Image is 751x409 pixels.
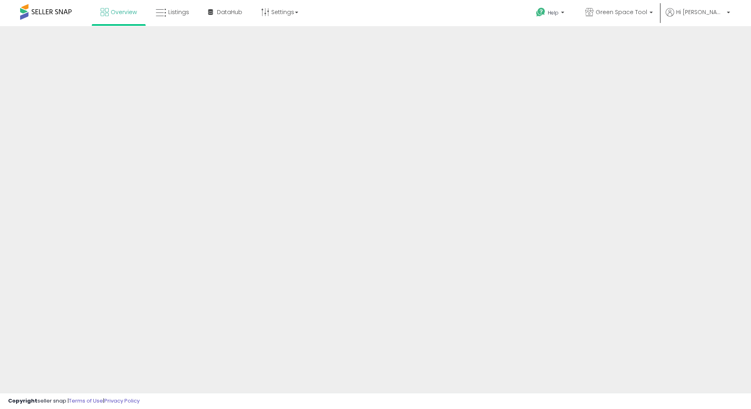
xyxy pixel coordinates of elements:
[676,8,724,16] span: Hi [PERSON_NAME]
[530,1,572,26] a: Help
[168,8,189,16] span: Listings
[217,8,242,16] span: DataHub
[536,7,546,17] i: Get Help
[111,8,137,16] span: Overview
[548,9,559,16] span: Help
[666,8,730,26] a: Hi [PERSON_NAME]
[596,8,647,16] span: Green Space Tool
